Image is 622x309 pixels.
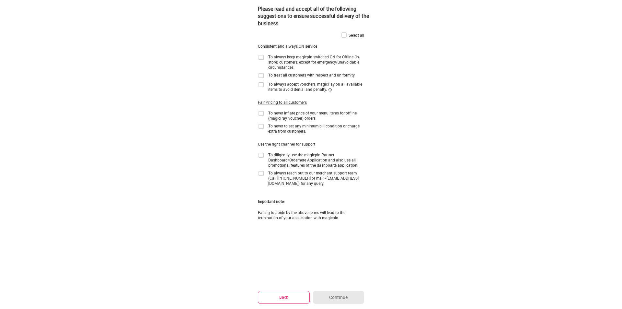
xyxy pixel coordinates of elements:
[313,291,364,304] button: Continue
[258,199,285,204] div: Important note:
[64,41,70,46] img: tab_keywords_by_traffic_grey.svg
[349,32,364,38] div: Select all
[258,110,264,117] img: home-delivery-unchecked-checkbox-icon.f10e6f61.svg
[268,81,364,92] div: To always accept vouchers, magicPay on all available items to avoid denial and penalty.
[258,72,264,79] img: home-delivery-unchecked-checkbox-icon.f10e6f61.svg
[258,170,264,177] img: home-delivery-unchecked-checkbox-icon.f10e6f61.svg
[17,41,23,46] img: tab_domain_overview_orange.svg
[268,123,364,134] div: To never to set any minimum bill condition or charge extra from customers.
[258,81,264,88] img: home-delivery-unchecked-checkbox-icon.f10e6f61.svg
[10,17,16,22] img: website_grey.svg
[258,141,315,147] div: Use the right channel for support
[258,54,264,61] img: home-delivery-unchecked-checkbox-icon.f10e6f61.svg
[328,88,332,92] img: informationCircleBlack.2195f373.svg
[258,100,307,105] div: Fair Pricing to all customers
[10,10,16,16] img: logo_orange.svg
[341,32,347,38] img: home-delivery-unchecked-checkbox-icon.f10e6f61.svg
[72,42,109,46] div: Keywords by Traffic
[18,10,32,16] div: v 4.0.25
[268,72,355,77] div: To treat all customers with respect and uniformity.
[258,123,264,130] img: home-delivery-unchecked-checkbox-icon.f10e6f61.svg
[258,152,264,159] img: home-delivery-unchecked-checkbox-icon.f10e6f61.svg
[25,42,58,46] div: Domain Overview
[268,110,364,121] div: To never inflate price of your menu items for offline (magicPay, voucher) orders.
[268,152,364,168] div: To diligently use the magicpin Partner Dashboard/Orderhere Application and also use all promotion...
[258,210,364,220] div: Failing to abide by the above terms will lead to the termination of your association with magicpin
[268,54,364,70] div: To always keep magicpin switched ON for Offline (In-store) customers, except for emergency/unavoi...
[17,17,71,22] div: Domain: [DOMAIN_NAME]
[258,43,317,49] div: Consistent and always ON service
[268,170,364,186] div: To always reach out to our merchant support team (Call [PHONE_NUMBER] or mail - [EMAIL_ADDRESS][D...
[258,291,310,303] button: Back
